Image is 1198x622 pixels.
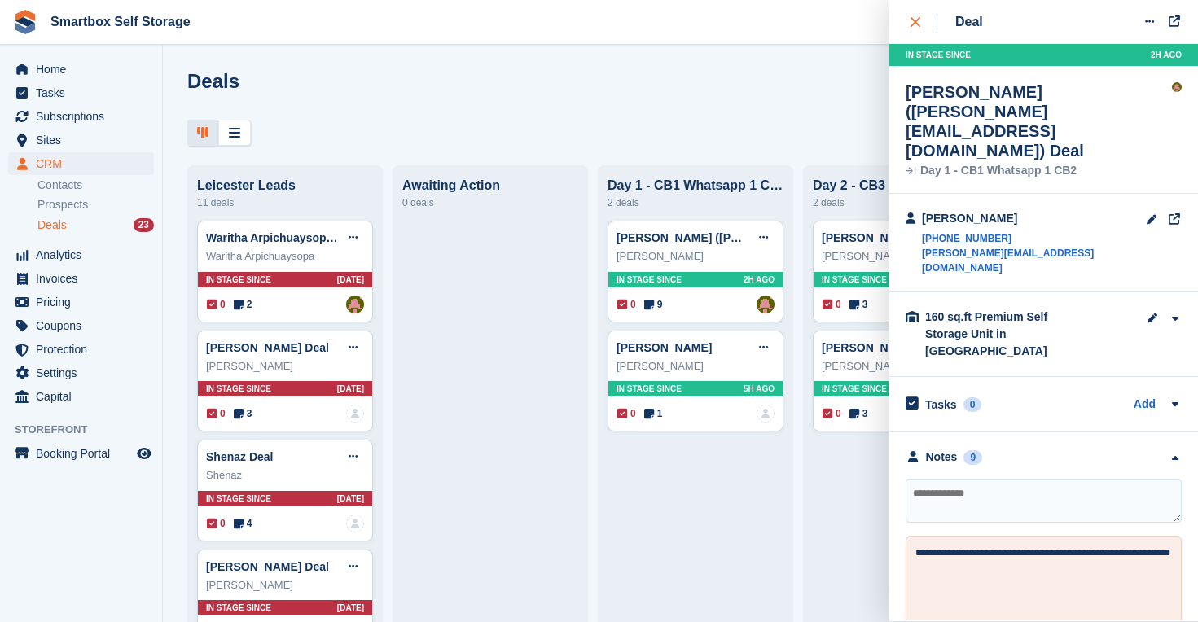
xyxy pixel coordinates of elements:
div: 160 sq.ft Premium Self Storage Unit in [GEOGRAPHIC_DATA] [925,309,1088,360]
span: In stage since [906,49,971,61]
span: Coupons [36,314,134,337]
a: menu [8,81,154,104]
div: Leicester Leads [197,178,373,193]
a: [PERSON_NAME] [822,231,917,244]
span: Prospects [37,197,88,212]
span: Tasks [36,81,134,104]
span: [DATE] [337,493,364,505]
div: Waritha Arpichuaysopa [206,248,364,265]
div: Day 2 - CB3 WA/Email 1 [813,178,989,193]
span: In stage since [822,383,887,395]
div: [PERSON_NAME] [617,358,775,375]
span: 3 [849,406,868,421]
div: [PERSON_NAME] ([PERSON_NAME][EMAIL_ADDRESS][DOMAIN_NAME]) Deal [906,82,1172,160]
a: menu [8,267,154,290]
span: In stage since [206,383,271,395]
span: In stage since [206,274,271,286]
span: 0 [823,297,841,312]
span: 2 [234,297,252,312]
span: In stage since [617,383,682,395]
a: Alex Selenitsas [757,296,775,313]
div: Shenaz [206,467,364,484]
span: Settings [36,361,134,384]
div: Deal [955,12,983,32]
img: deal-assignee-blank [346,515,364,532]
span: Analytics [36,243,134,266]
a: [PERSON_NAME] [617,341,712,354]
a: Prospects [37,196,154,213]
span: In stage since [206,602,271,614]
span: 0 [207,297,226,312]
a: Add [1134,396,1156,414]
a: menu [8,361,154,384]
div: Day 1 - CB1 Whatsapp 1 CB2 [906,165,1172,177]
div: 2 deals [608,193,783,212]
span: 3 [234,406,252,421]
a: menu [8,105,154,128]
a: Shenaz Deal [206,450,273,463]
span: 2H AGO [744,274,775,286]
div: [PERSON_NAME] [822,248,980,265]
a: [PERSON_NAME] Deal [822,341,945,354]
span: 4 [234,516,252,531]
span: Pricing [36,291,134,313]
a: [PERSON_NAME] ([PERSON_NAME][EMAIL_ADDRESS][DOMAIN_NAME]) Deal [617,231,1045,244]
span: Deals [37,217,67,233]
span: 5H AGO [744,383,775,395]
span: 2H AGO [1151,49,1182,61]
a: Smartbox Self Storage [44,8,197,35]
span: 0 [207,406,226,421]
a: Alex Selenitsas [346,296,364,313]
span: 1 [644,406,663,421]
span: Home [36,58,134,81]
img: deal-assignee-blank [757,405,775,423]
span: 3 [849,297,868,312]
span: [DATE] [337,602,364,614]
a: menu [8,243,154,266]
img: Alex Selenitsas [1172,82,1182,92]
a: menu [8,442,154,465]
div: Awaiting Action [402,178,578,193]
a: [PERSON_NAME][EMAIL_ADDRESS][DOMAIN_NAME] [922,246,1146,275]
div: 0 [963,397,982,412]
span: 9 [644,297,663,312]
span: CRM [36,152,134,175]
a: menu [8,314,154,337]
span: Invoices [36,267,134,290]
span: 0 [617,297,636,312]
div: 2 deals [813,193,989,212]
div: [PERSON_NAME] [206,358,364,375]
a: Preview store [134,444,154,463]
span: Sites [36,129,134,151]
a: menu [8,129,154,151]
span: Storefront [15,422,162,438]
div: 9 [963,450,982,465]
div: 0 deals [402,193,578,212]
div: [PERSON_NAME] [206,577,364,594]
img: deal-assignee-blank [346,405,364,423]
span: Booking Portal [36,442,134,465]
a: Waritha Arpichuaysopa Deal [206,231,360,244]
a: menu [8,291,154,313]
a: menu [8,338,154,361]
a: menu [8,385,154,408]
span: [DATE] [337,383,364,395]
div: [PERSON_NAME] [822,358,980,375]
span: Capital [36,385,134,408]
div: [PERSON_NAME] [617,248,775,265]
a: [PERSON_NAME] Deal [206,341,329,354]
img: stora-icon-8386f47178a22dfd0bd8f6a31ec36ba5ce8667c1dd55bd0f319d3a0aa187defe.svg [13,10,37,34]
div: Day 1 - CB1 Whatsapp 1 CB2 [608,178,783,193]
a: [PERSON_NAME] Deal [206,560,329,573]
span: Subscriptions [36,105,134,128]
span: 0 [617,406,636,421]
div: Notes [926,449,958,466]
a: menu [8,58,154,81]
div: 11 deals [197,193,373,212]
a: menu [8,152,154,175]
span: 0 [823,406,841,421]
